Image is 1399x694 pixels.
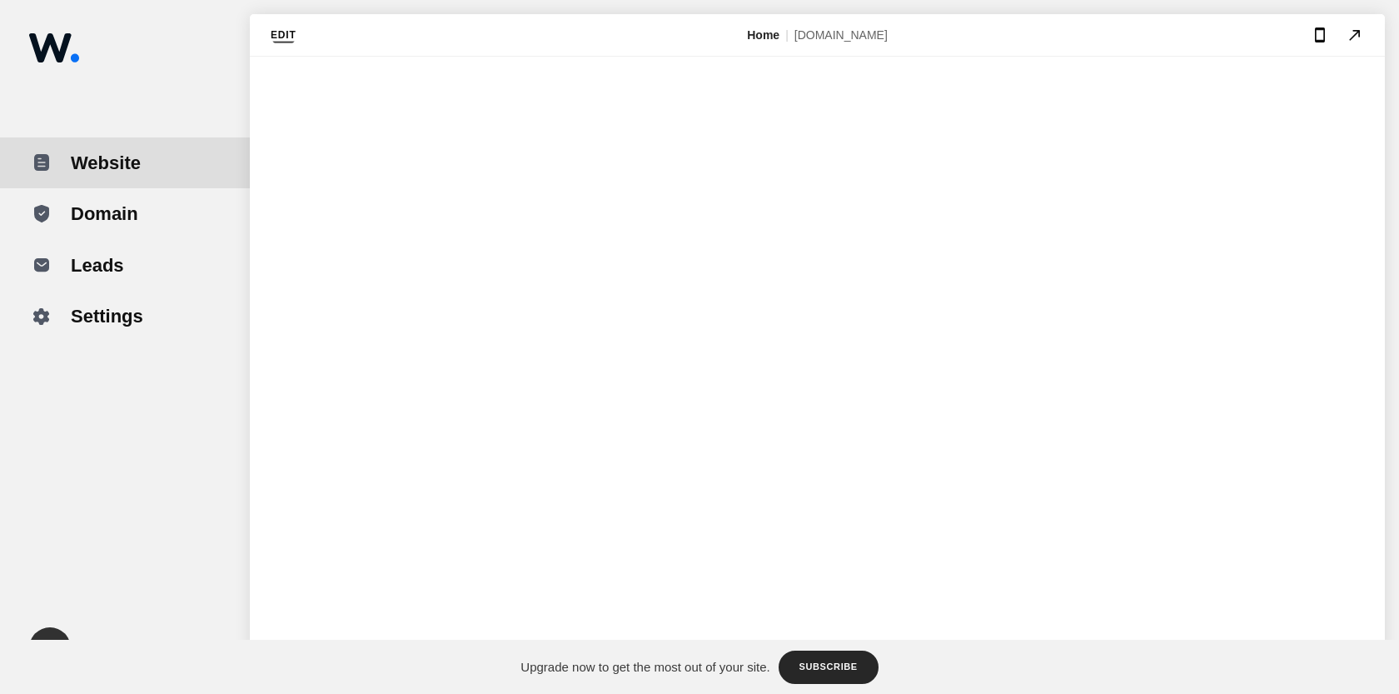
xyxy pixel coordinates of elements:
[520,658,769,676] div: Upgrade now to get the most out of your site.
[71,252,124,278] div: Leads
[785,28,789,42] span: |
[779,651,879,684] button: Subscribe
[794,28,888,42] a: [DOMAIN_NAME]
[71,303,143,329] div: Settings
[40,638,60,658] span: question_mark
[1315,27,1325,42] img: top-bar-phone.5ddc9483.svg
[271,25,296,46] button: Edit
[71,201,138,227] div: Domain
[71,150,141,176] div: Website
[29,33,79,62] img: logo-icon-dark.056e88ff.svg
[1346,26,1364,44] img: top-bar-preview.b6bf2b22.svg
[747,28,779,42] span: Home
